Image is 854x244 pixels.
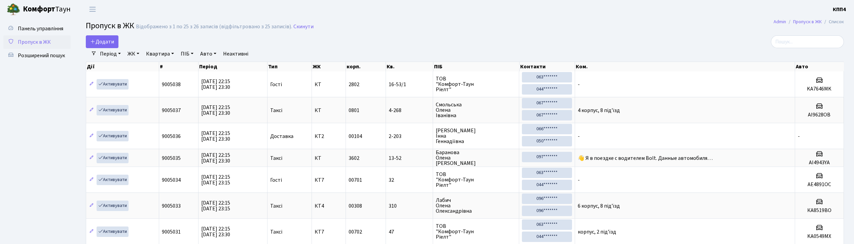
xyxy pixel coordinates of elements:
span: [PERSON_NAME] Інна Геннадіївна [436,128,516,144]
span: 32 [389,177,430,183]
th: Період [199,62,268,71]
span: 00702 [349,228,362,236]
span: КТ [315,82,343,87]
span: Розширений пошук [18,52,65,59]
a: Розширений пошук [3,49,71,62]
h5: АЕ4891ОС [798,181,841,188]
span: [DATE] 22:15 [DATE] 23:30 [201,225,230,238]
th: корп. [346,62,386,71]
img: logo.png [7,3,20,16]
span: 310 [389,203,430,209]
span: Гості [270,82,282,87]
th: Кв. [386,62,433,71]
span: [DATE] 22:15 [DATE] 23:30 [201,78,230,91]
th: ЖК [312,62,346,71]
a: Період [97,48,123,60]
a: Активувати [97,226,129,237]
span: Панель управління [18,25,63,32]
span: 47 [389,229,430,235]
span: 00308 [349,202,362,210]
a: Неактивні [220,48,251,60]
span: 00701 [349,176,362,184]
span: [DATE] 22:15 [DATE] 23:15 [201,173,230,186]
h5: КА8519ВО [798,207,841,214]
span: ТОВ "Комфорт-Таун Ріелт" [436,76,516,92]
span: 9005035 [162,154,181,162]
span: ТОВ "Комфорт-Таун Ріелт" [436,172,516,188]
span: КТ7 [315,177,343,183]
span: Гості [270,177,282,183]
a: Квартира [143,48,177,60]
span: 16-53/1 [389,82,430,87]
span: Таксі [270,229,282,235]
a: ПІБ [178,48,196,60]
span: КТ7 [315,229,343,235]
a: Додати [86,35,118,48]
a: Пропуск в ЖК [793,18,822,25]
span: 9005033 [162,202,181,210]
th: Авто [795,62,844,71]
span: - [798,133,800,140]
a: Активувати [97,201,129,211]
th: ПІБ [433,62,520,71]
a: Активувати [97,131,129,141]
th: Ком. [575,62,795,71]
th: Дії [86,62,159,71]
span: 9005036 [162,133,181,140]
span: 9005034 [162,176,181,184]
span: - [578,81,580,88]
a: Авто [198,48,219,60]
span: Таксі [270,155,282,161]
h5: KA7646MK [798,86,841,92]
span: [DATE] 22:15 [DATE] 23:30 [201,151,230,165]
button: Переключити навігацію [84,4,101,15]
a: Активувати [97,105,129,115]
h5: AI9628OB [798,112,841,118]
b: КПП4 [833,6,846,13]
b: Комфорт [23,4,55,14]
span: КТ2 [315,134,343,139]
span: Додати [90,38,114,45]
a: Скинути [293,24,314,30]
span: [DATE] 22:15 [DATE] 23:30 [201,130,230,143]
span: Лабич Олена Олександрівна [436,198,516,214]
span: КТ [315,155,343,161]
span: Таксі [270,203,282,209]
th: # [159,62,199,71]
span: 2-203 [389,134,430,139]
a: Admin [774,18,786,25]
span: Баранова Олена [PERSON_NAME] [436,150,516,166]
a: Активувати [97,175,129,185]
input: Пошук... [771,35,844,48]
span: 13-52 [389,155,430,161]
span: [DATE] 22:15 [DATE] 23:15 [201,199,230,212]
span: - [578,133,580,140]
span: КТ [315,108,343,113]
a: Активувати [97,79,129,90]
span: корпус, 2 під'їзд [578,228,616,236]
h5: KA0549MX [798,233,841,240]
span: 9005037 [162,107,181,114]
h5: AI4943YA [798,160,841,166]
span: - [578,176,580,184]
span: 9005038 [162,81,181,88]
a: ЖК [125,48,142,60]
span: Смольська Олена Іванівна [436,102,516,118]
span: Таксі [270,108,282,113]
span: КТ4 [315,203,343,209]
span: Доставка [270,134,293,139]
span: 👋 Я в поездке с водителем Bolt. Данные автомобиля… [578,154,713,162]
a: Пропуск в ЖК [3,35,71,49]
a: Активувати [97,153,129,163]
span: 00104 [349,133,362,140]
span: 0801 [349,107,359,114]
th: Тип [268,62,312,71]
a: Панель управління [3,22,71,35]
li: Список [822,18,844,26]
span: ТОВ "Комфорт-Таун Ріелт" [436,223,516,240]
th: Контакти [520,62,575,71]
span: Пропуск в ЖК [86,20,134,32]
span: Таун [23,4,71,15]
span: 2802 [349,81,359,88]
span: 6 корпус, 8 під'їзд [578,202,620,210]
